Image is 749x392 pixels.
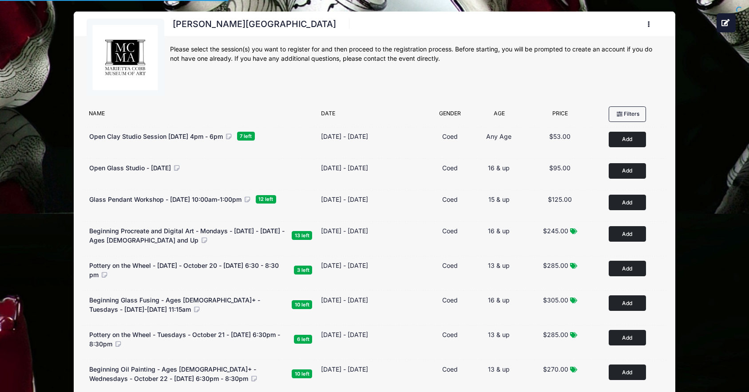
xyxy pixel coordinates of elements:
span: 10 left [292,300,312,309]
div: [DATE] - [DATE] [321,261,368,270]
div: [DATE] - [DATE] [321,330,368,339]
span: 16 & up [488,227,510,235]
button: Add [609,226,646,242]
span: Coed [442,331,458,338]
span: Any Age [486,133,511,140]
span: 3 left [294,266,312,274]
button: Add [609,163,646,179]
h1: [PERSON_NAME][GEOGRAPHIC_DATA] [170,16,339,32]
button: Add [609,195,646,210]
div: [DATE] - [DATE] [321,295,368,305]
span: Coed [442,365,458,373]
span: $125.00 [548,196,572,203]
span: Coed [442,196,458,203]
span: Pottery on the Wheel - Tuesdays - October 21 - [DATE] 6:30pm - 8:30pm [89,331,280,348]
span: $305.00 [543,296,568,304]
span: $245.00 [543,227,568,235]
span: Glass Pendant Workshop - [DATE] 10:00am-1:00pm [89,196,242,203]
span: $285.00 [543,262,568,269]
div: [DATE] - [DATE] [321,226,368,235]
span: Coed [442,164,458,172]
div: [DATE] - [DATE] [321,365,368,374]
button: Add [609,295,646,311]
div: Price [525,110,595,122]
span: 13 & up [488,262,510,269]
div: Name [84,110,317,122]
span: 10 left [292,369,312,378]
img: logo [92,24,159,91]
span: Open Glass Studio - [DATE] [89,164,171,172]
span: 16 & up [488,164,510,172]
span: Coed [442,227,458,235]
button: Add [609,132,646,147]
span: 13 left [292,231,312,239]
span: Pottery on the Wheel - [DATE] - October 20 - [DATE] 6:30 - 8:30 pm [89,262,279,278]
div: Date [317,110,427,122]
div: [DATE] - [DATE] [321,132,368,141]
button: Add [609,365,646,380]
button: Add [609,261,646,276]
div: [DATE] - [DATE] [321,195,368,204]
span: 13 & up [488,331,510,338]
span: Open Clay Studio Session [DATE] 4pm - 6pm [89,133,223,140]
span: 16 & up [488,296,510,304]
button: Filters [609,106,646,122]
span: Beginning Oil Painting - Ages [DEMOGRAPHIC_DATA]+ - Wednesdays - October 22 - [DATE] 6:30pm - 8:30pm [89,365,256,382]
span: 13 & up [488,365,510,373]
span: $270.00 [543,365,568,373]
div: Age [473,110,526,122]
span: $53.00 [549,133,571,140]
span: Coed [442,133,458,140]
span: 15 & up [488,196,510,203]
span: Beginning Procreate and Digital Art - Mondays - [DATE] - [DATE] - Ages [DEMOGRAPHIC_DATA] and Up [89,227,285,244]
span: $285.00 [543,331,568,338]
span: 12 left [256,195,276,204]
span: 6 left [294,335,312,343]
span: 7 left [237,132,255,140]
div: Gender [427,110,473,122]
button: Add [609,330,646,345]
div: Please select the session(s) you want to register for and then proceed to the registration proces... [170,45,662,63]
span: Beginning Glass Fusing - Ages [DEMOGRAPHIC_DATA]+ - Tuesdays - [DATE]-[DATE] 11:15am [89,296,260,313]
span: Coed [442,262,458,269]
div: [DATE] - [DATE] [321,163,368,172]
span: $95.00 [549,164,571,172]
span: Coed [442,296,458,304]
